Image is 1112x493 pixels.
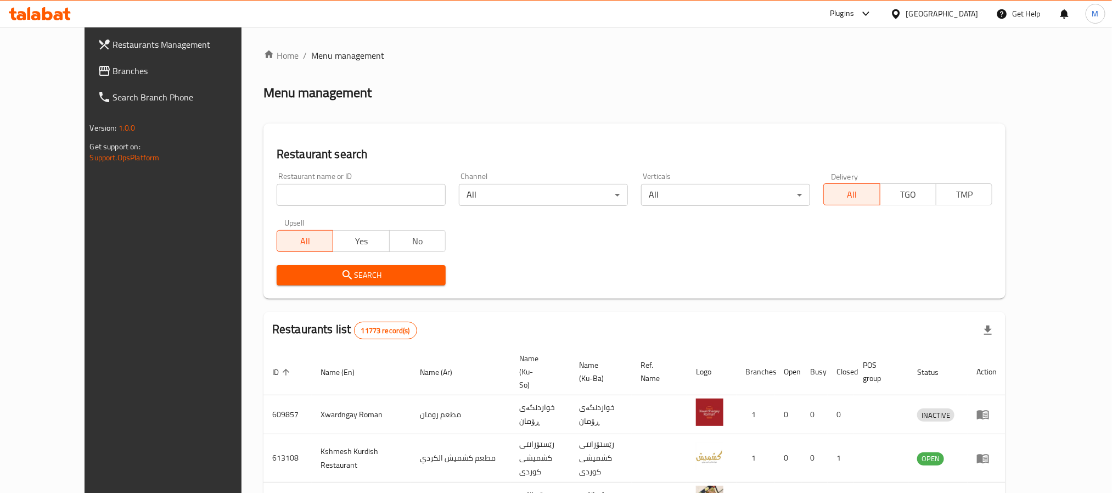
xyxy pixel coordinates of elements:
span: Restaurants Management [113,38,261,51]
span: Ref. Name [641,358,674,385]
button: Search [277,265,446,285]
label: Upsell [284,219,305,227]
h2: Restaurants list [272,321,417,339]
span: Branches [113,64,261,77]
span: Status [917,366,953,379]
th: Action [968,349,1006,395]
span: INACTIVE [917,409,954,422]
a: Branches [89,58,270,84]
td: رێستۆرانتی کشمیشى كوردى [510,434,570,483]
td: خواردنگەی ڕۆمان [570,395,632,434]
span: All [828,187,875,203]
th: Branches [737,349,775,395]
th: Open [775,349,801,395]
td: 0 [801,395,828,434]
td: Xwardngay Roman [312,395,411,434]
span: TMP [941,187,988,203]
td: 0 [801,434,828,483]
div: Menu [976,452,997,465]
div: Total records count [354,322,417,339]
span: Name (Ar) [420,366,467,379]
div: INACTIVE [917,408,954,422]
span: Name (En) [321,366,369,379]
button: All [277,230,333,252]
span: Search [285,268,437,282]
span: Yes [338,233,385,249]
span: 1.0.0 [119,121,136,135]
button: TGO [880,183,936,205]
div: All [641,184,810,206]
a: Restaurants Management [89,31,270,58]
div: [GEOGRAPHIC_DATA] [906,8,979,20]
td: مطعم رومان [411,395,510,434]
span: Search Branch Phone [113,91,261,104]
div: All [459,184,628,206]
td: 0 [775,434,801,483]
td: 0 [775,395,801,434]
button: No [389,230,446,252]
td: 0 [828,395,854,434]
span: Menu management [311,49,384,62]
th: Closed [828,349,854,395]
td: خواردنگەی ڕۆمان [510,395,570,434]
a: Support.OpsPlatform [90,150,160,165]
td: Kshmesh Kurdish Restaurant [312,434,411,483]
span: Get support on: [90,139,141,154]
span: Version: [90,121,117,135]
a: Search Branch Phone [89,84,270,110]
span: TGO [885,187,932,203]
td: 1 [737,434,775,483]
div: OPEN [917,452,944,466]
td: 1 [828,434,854,483]
a: Home [263,49,299,62]
td: 1 [737,395,775,434]
img: Xwardngay Roman [696,399,723,426]
th: Logo [687,349,737,395]
span: ID [272,366,293,379]
img: Kshmesh Kurdish Restaurant [696,442,723,470]
div: Plugins [830,7,854,20]
span: OPEN [917,452,944,465]
span: POS group [863,358,895,385]
nav: breadcrumb [263,49,1006,62]
input: Search for restaurant name or ID.. [277,184,446,206]
td: مطعم كشميش الكردي [411,434,510,483]
span: Name (Ku-So) [519,352,557,391]
span: M [1092,8,1099,20]
div: Menu [976,408,997,421]
button: All [823,183,880,205]
button: TMP [936,183,992,205]
span: No [394,233,441,249]
td: رێستۆرانتی کشمیشى كوردى [570,434,632,483]
button: Yes [333,230,389,252]
td: 609857 [263,395,312,434]
span: 11773 record(s) [355,326,417,336]
td: 613108 [263,434,312,483]
h2: Menu management [263,84,372,102]
li: / [303,49,307,62]
label: Delivery [831,172,858,180]
span: Name (Ku-Ba) [579,358,619,385]
div: Export file [975,317,1001,344]
span: All [282,233,329,249]
th: Busy [801,349,828,395]
h2: Restaurant search [277,146,992,163]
